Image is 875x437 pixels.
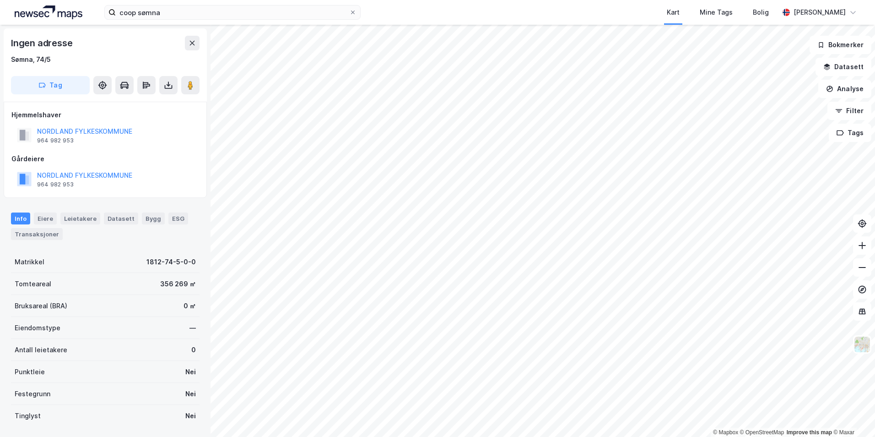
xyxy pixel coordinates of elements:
[15,410,41,421] div: Tinglyst
[37,181,74,188] div: 964 982 953
[700,7,733,18] div: Mine Tags
[15,388,50,399] div: Festegrunn
[184,300,196,311] div: 0 ㎡
[810,36,871,54] button: Bokmerker
[11,54,51,65] div: Sømna, 74/5
[818,80,871,98] button: Analyse
[794,7,846,18] div: [PERSON_NAME]
[787,429,832,436] a: Improve this map
[740,429,784,436] a: OpenStreetMap
[829,124,871,142] button: Tags
[160,279,196,290] div: 356 269 ㎡
[189,322,196,333] div: —
[667,7,680,18] div: Kart
[116,5,349,19] input: Søk på adresse, matrikkel, gårdeiere, leietakere eller personer
[104,213,138,224] div: Datasett
[15,322,60,333] div: Eiendomstype
[15,257,44,268] div: Matrikkel
[185,410,196,421] div: Nei
[185,366,196,377] div: Nei
[34,213,57,224] div: Eiere
[15,279,51,290] div: Tomteareal
[11,213,30,224] div: Info
[146,257,196,268] div: 1812-74-5-0-0
[37,137,74,144] div: 964 982 953
[11,36,74,50] div: Ingen adresse
[11,153,199,164] div: Gårdeiere
[191,344,196,355] div: 0
[829,393,875,437] div: Kontrollprogram for chat
[15,344,67,355] div: Antall leietakere
[713,429,738,436] a: Mapbox
[816,58,871,76] button: Datasett
[753,7,769,18] div: Bolig
[142,213,165,224] div: Bygg
[60,213,100,224] div: Leietakere
[827,102,871,120] button: Filter
[168,213,188,224] div: ESG
[15,366,45,377] div: Punktleie
[11,228,63,240] div: Transaksjoner
[15,5,82,19] img: logo.a4113a55bc3d86da70a041830d287a7e.svg
[15,300,67,311] div: Bruksareal (BRA)
[185,388,196,399] div: Nei
[829,393,875,437] iframe: Chat Widget
[11,76,90,94] button: Tag
[11,109,199,120] div: Hjemmelshaver
[853,336,871,353] img: Z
